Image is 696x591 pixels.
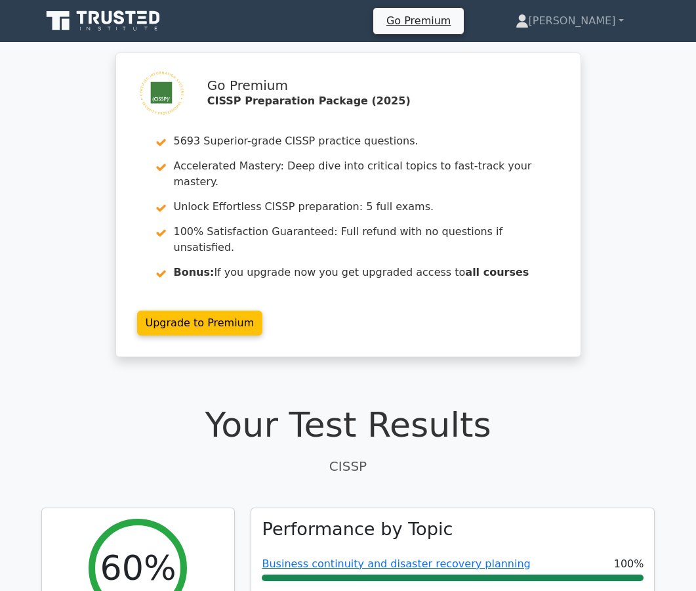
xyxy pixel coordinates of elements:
a: Business continuity and disaster recovery planning [262,558,530,570]
a: [PERSON_NAME] [484,8,655,34]
h3: Performance by Topic [262,519,453,540]
p: CISSP [41,456,655,476]
a: Go Premium [379,12,459,30]
a: Upgrade to Premium [137,311,263,336]
h2: 60% [100,548,176,589]
span: 100% [614,556,644,572]
h1: Your Test Results [41,405,655,446]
